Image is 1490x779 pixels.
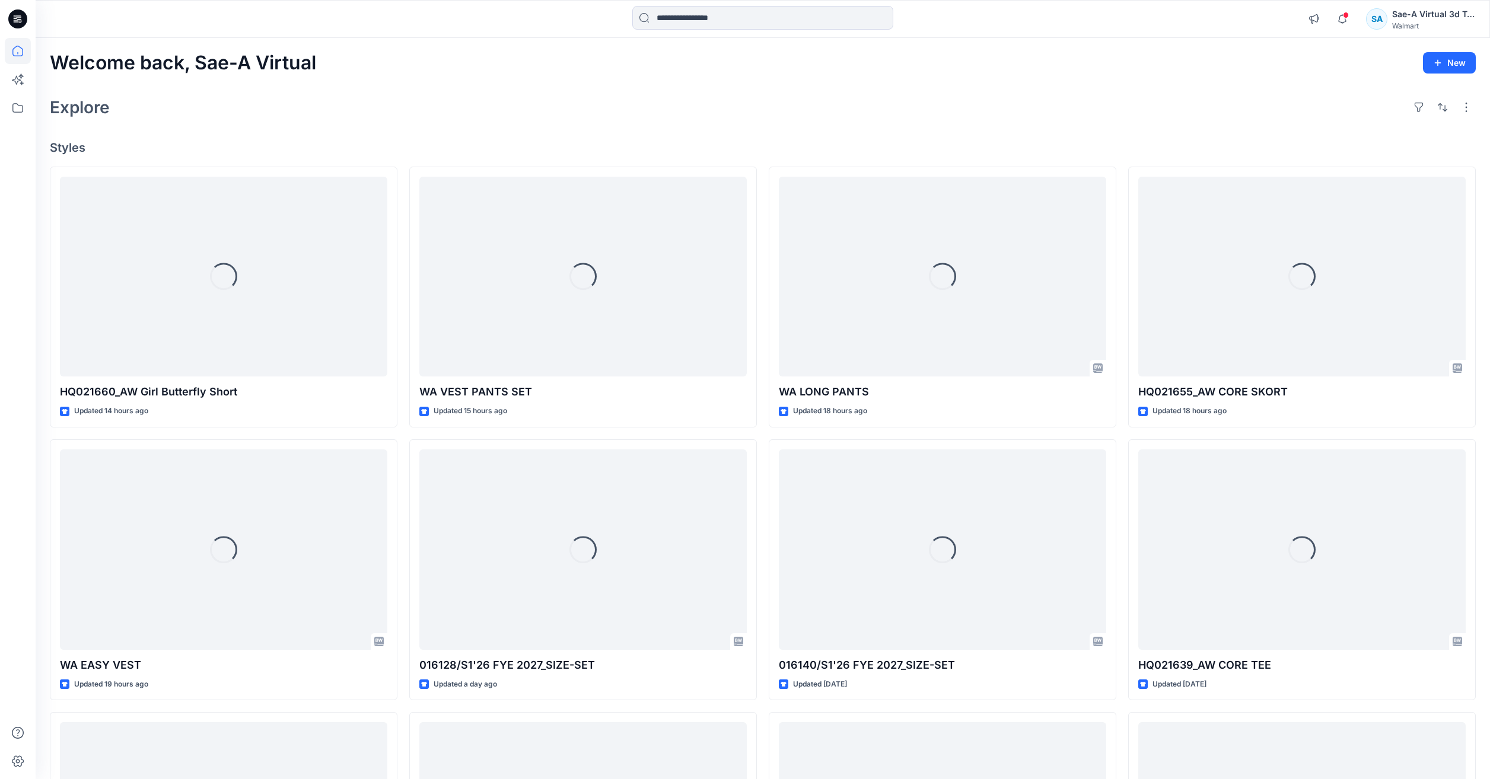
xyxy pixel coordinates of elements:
[779,384,1106,400] p: WA LONG PANTS
[60,657,387,673] p: WA EASY VEST
[793,405,867,417] p: Updated 18 hours ago
[74,405,148,417] p: Updated 14 hours ago
[434,405,507,417] p: Updated 15 hours ago
[1138,657,1466,673] p: HQ021639_AW CORE TEE
[434,678,497,691] p: Updated a day ago
[50,52,316,74] h2: Welcome back, Sae-A Virtual
[1366,8,1387,30] div: SA
[1138,384,1466,400] p: HQ021655_AW CORE SKORT
[779,657,1106,673] p: 016140/S1'26 FYE 2027_SIZE-SET
[1152,678,1206,691] p: Updated [DATE]
[60,384,387,400] p: HQ021660_AW Girl Butterfly Short
[1152,405,1227,417] p: Updated 18 hours ago
[419,657,747,673] p: 016128/S1'26 FYE 2027_SIZE-SET
[50,141,1476,155] h4: Styles
[1392,21,1475,30] div: Walmart
[50,98,110,117] h2: Explore
[419,384,747,400] p: WA VEST PANTS SET
[1392,7,1475,21] div: Sae-A Virtual 3d Team
[1423,52,1476,74] button: New
[74,678,148,691] p: Updated 19 hours ago
[793,678,847,691] p: Updated [DATE]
